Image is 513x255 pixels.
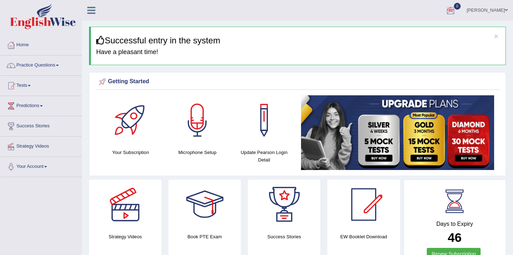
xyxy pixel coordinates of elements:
[97,76,498,87] div: Getting Started
[0,157,82,175] a: Your Account
[96,36,500,45] h3: Successful entry in the system
[0,116,82,134] a: Success Stories
[234,149,294,164] h4: Update Pearson Login Detail
[0,55,82,73] a: Practice Questions
[0,35,82,53] a: Home
[0,137,82,154] a: Strategy Videos
[448,230,462,244] b: 46
[167,149,227,156] h4: Microphone Setup
[327,233,400,240] h4: EW Booklet Download
[454,3,461,10] span: 0
[169,233,241,240] h4: Book PTE Exam
[0,76,82,94] a: Tests
[96,49,500,56] h4: Have a pleasant time!
[301,95,494,170] img: small5.jpg
[494,32,498,40] button: ×
[89,233,161,240] h4: Strategy Videos
[412,221,498,227] h4: Days to Expiry
[248,233,320,240] h4: Success Stories
[0,96,82,114] a: Predictions
[101,149,160,156] h4: Your Subscription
